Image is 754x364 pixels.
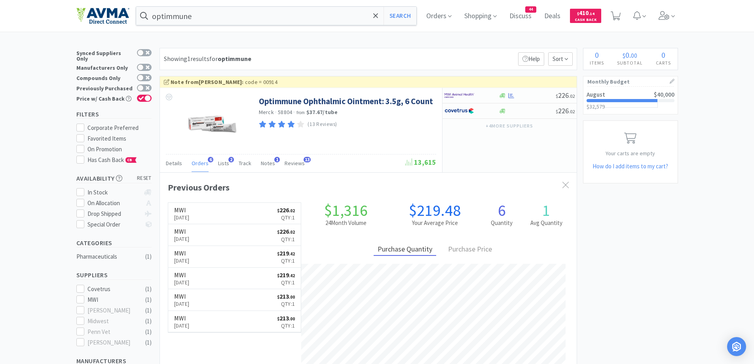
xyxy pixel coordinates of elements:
div: Purchase Price [444,244,496,256]
div: ( 1 ) [145,284,152,294]
h2: Quantity [479,218,524,228]
span: 13,615 [405,158,436,167]
span: 226 [277,227,295,235]
span: 213 [277,314,295,322]
strong: optimmune [218,55,251,63]
img: 2b32804b9bcb4811b1090458762fc81e_529709.jpg [179,96,243,147]
h5: Categories [76,238,152,248]
p: Qty: 1 [277,256,295,265]
h2: Your Average Price [390,218,479,228]
p: Help [518,52,544,66]
span: 2 [228,157,234,162]
span: reset [137,174,152,183]
span: for [209,55,251,63]
button: +4more suppliers [482,120,537,131]
div: Open Intercom Messenger [727,337,746,356]
h6: MWI [174,293,190,299]
div: ( 1 ) [145,306,152,315]
span: . 42 [289,273,295,278]
div: [PERSON_NAME] [87,338,137,347]
h4: Subtotal [611,59,650,67]
span: · [275,109,277,116]
a: MWI[DATE]$226.02Qty:1 [168,224,301,246]
div: Compounds Only [76,74,133,81]
span: . 00 [289,294,295,300]
h1: 1 [524,202,569,218]
span: 6 [208,157,213,162]
p: Qty: 1 [277,235,295,244]
span: 226 [556,91,575,100]
span: . 14 [589,11,594,16]
span: Notes [261,160,275,167]
span: 0 [625,50,629,60]
img: 77fca1acd8b6420a9015268ca798ef17_1.png [444,105,474,117]
span: Reviews [285,160,305,167]
span: . 00 [289,316,295,322]
h6: MWI [174,250,190,256]
a: $410.14Cash Back [570,5,601,27]
span: Lists [218,160,229,167]
p: [DATE] [174,213,190,222]
div: ( 1 ) [145,338,152,347]
strong: Note from [PERSON_NAME] : [171,78,244,86]
p: [DATE] [174,321,190,330]
span: Details [166,160,182,167]
span: $ [277,208,279,213]
h1: $219.48 [390,202,479,218]
input: Search by item, sku, manufacturer, ingredient, size... [136,7,417,25]
span: 410 [577,9,594,17]
h4: Items [583,59,611,67]
span: CB [126,158,134,162]
h5: Availability [76,174,152,183]
h2: 24 Month Volume [301,218,390,228]
a: MWI[DATE]$219.42Qty:1 [168,246,301,268]
a: Optimmune Ophthalmic Ointment: 3.5g, 6 Count [259,96,433,107]
div: Previous Orders [168,181,569,194]
span: Track [239,160,251,167]
a: Deals [541,13,564,20]
span: $32,579 [587,103,605,110]
h5: Filters [76,110,152,119]
span: . 02 [569,109,575,114]
span: 0 [661,50,665,60]
span: $ [277,294,279,300]
img: e4e33dab9f054f5782a47901c742baa9_102.png [76,8,129,24]
div: Covetrus [87,284,137,294]
span: $ [277,229,279,235]
span: 1 [274,157,280,162]
a: August$40,000$32,579 [583,87,678,114]
img: f6b2451649754179b5b4e0c70c3f7cb0_2.png [444,90,474,101]
div: Penn Vet [87,327,137,337]
h6: MWI [174,272,190,278]
div: MWI [87,295,137,305]
span: 213 [277,292,295,300]
div: Previously Purchased [76,84,133,91]
span: $ [277,251,279,257]
div: Showing 1 results [164,54,251,64]
div: Manufacturers Only [76,64,133,71]
span: 219 [277,249,295,257]
h5: Suppliers [76,271,152,280]
div: ( 1 ) [145,252,152,261]
h6: MWI [174,207,190,213]
p: (13 Reviews) [308,120,337,129]
div: Corporate Preferred [87,123,152,133]
p: [DATE] [174,256,190,265]
a: MWI[DATE]$219.42Qty:1 [168,268,301,290]
span: $ [623,51,625,59]
span: 44 [526,7,536,12]
p: Qty: 1 [277,321,295,330]
div: Special Order [87,220,140,229]
span: . 02 [289,208,295,213]
div: Favorited Items [87,134,152,143]
div: Synced Suppliers Only [76,49,133,61]
h1: Monthly Budget [587,76,674,87]
div: [PERSON_NAME] [87,306,137,315]
h6: MWI [174,228,190,234]
p: Qty: 1 [277,278,295,287]
strong: $37.67 / tube [306,109,338,116]
h6: MWI [174,315,190,321]
a: MWI[DATE]$226.02Qty:1 [168,203,301,225]
div: Purchase Quantity [374,244,436,256]
span: 00 [631,51,637,59]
